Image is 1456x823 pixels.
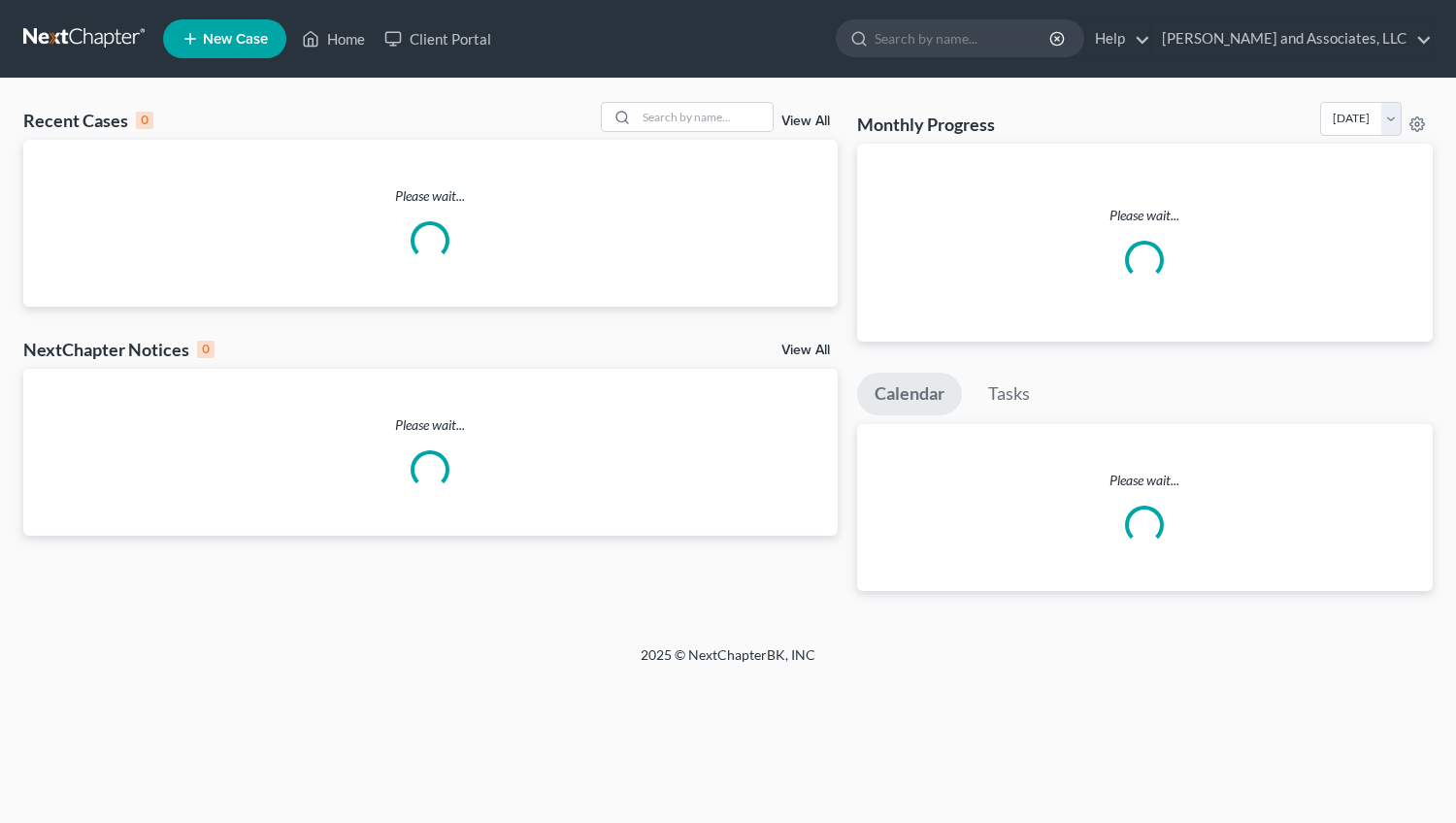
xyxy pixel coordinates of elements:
[23,338,215,361] div: NextChapter Notices
[873,206,1417,225] p: Please wait...
[292,21,375,56] a: Home
[857,113,995,136] h3: Monthly Progress
[23,415,838,435] p: Please wait...
[203,32,268,47] span: New Case
[875,20,1052,56] input: Search by name...
[375,21,501,56] a: Client Portal
[781,115,830,128] a: View All
[971,373,1047,415] a: Tasks
[136,112,153,129] div: 0
[1152,21,1432,56] a: [PERSON_NAME] and Associates, LLC
[1085,21,1150,56] a: Help
[197,341,215,358] div: 0
[857,471,1433,490] p: Please wait...
[175,645,1281,680] div: 2025 © NextChapterBK, INC
[637,103,773,131] input: Search by name...
[23,109,153,132] div: Recent Cases
[23,186,838,206] p: Please wait...
[857,373,962,415] a: Calendar
[781,344,830,357] a: View All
